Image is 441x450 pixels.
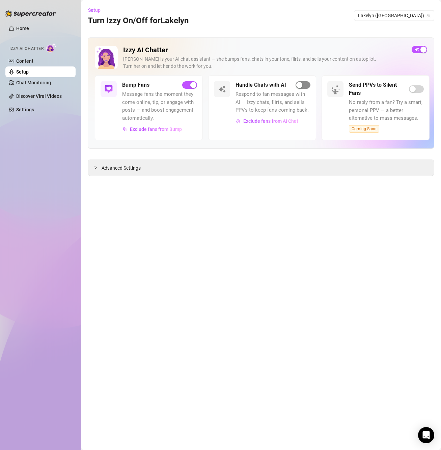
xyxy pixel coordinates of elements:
[105,85,113,93] img: svg%3e
[16,107,34,112] a: Settings
[243,118,298,124] span: Exclude fans from AI Chat
[46,43,57,53] img: AI Chatter
[16,93,62,99] a: Discover Viral Videos
[358,10,430,21] span: Lakelyn (lakelynwest)
[5,10,56,17] img: logo-BBDzfeDw.svg
[236,90,310,114] span: Respond to fan messages with AI — Izzy chats, flirts, and sells PPVs to keep fans coming back.
[16,58,33,64] a: Content
[16,26,29,31] a: Home
[349,81,409,97] h5: Send PPVs to Silent Fans
[88,5,106,16] button: Setup
[349,99,424,122] span: No reply from a fan? Try a smart, personal PPV — a better alternative to mass messages.
[426,13,431,18] span: team
[93,166,98,170] span: collapsed
[123,46,406,54] h2: Izzy AI Chatter
[95,46,118,69] img: Izzy AI Chatter
[122,124,182,135] button: Exclude fans from Bump
[331,85,342,95] img: silent-fans-ppv-o-N6Mmdf.svg
[93,164,102,171] div: collapsed
[236,116,299,126] button: Exclude fans from AI Chat
[102,164,141,172] span: Advanced Settings
[130,126,182,132] span: Exclude fans from Bump
[16,69,29,75] a: Setup
[9,46,44,52] span: Izzy AI Chatter
[236,81,286,89] h5: Handle Chats with AI
[123,56,406,70] div: [PERSON_NAME] is your AI chat assistant — she bumps fans, chats in your tone, flirts, and sells y...
[122,90,197,122] span: Message fans the moment they come online, tip, or engage with posts — and boost engagement automa...
[88,7,101,13] span: Setup
[122,81,149,89] h5: Bump Fans
[16,80,51,85] a: Chat Monitoring
[218,85,226,93] img: svg%3e
[418,427,434,443] div: Open Intercom Messenger
[236,119,241,123] img: svg%3e
[88,16,189,26] h3: Turn Izzy On/Off for Lakelyn
[349,125,379,133] span: Coming Soon
[122,127,127,132] img: svg%3e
